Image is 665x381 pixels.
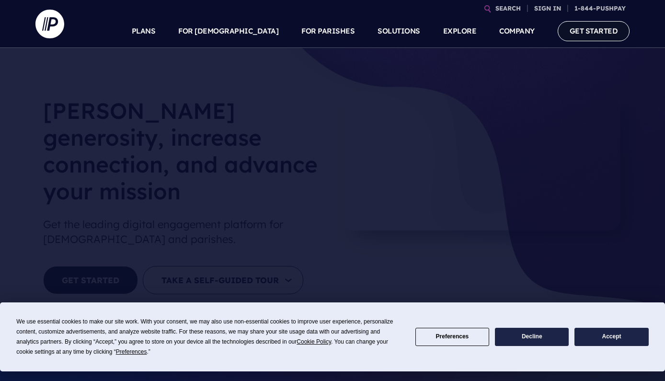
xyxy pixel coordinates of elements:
[415,328,489,346] button: Preferences
[495,328,569,346] button: Decline
[16,317,403,357] div: We use essential cookies to make our site work. With your consent, we may also use non-essential ...
[132,14,156,48] a: PLANS
[558,21,630,41] a: GET STARTED
[574,328,648,346] button: Accept
[301,14,355,48] a: FOR PARISHES
[499,14,535,48] a: COMPANY
[178,14,278,48] a: FOR [DEMOGRAPHIC_DATA]
[297,338,331,345] span: Cookie Policy
[378,14,420,48] a: SOLUTIONS
[116,348,147,355] span: Preferences
[443,14,477,48] a: EXPLORE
